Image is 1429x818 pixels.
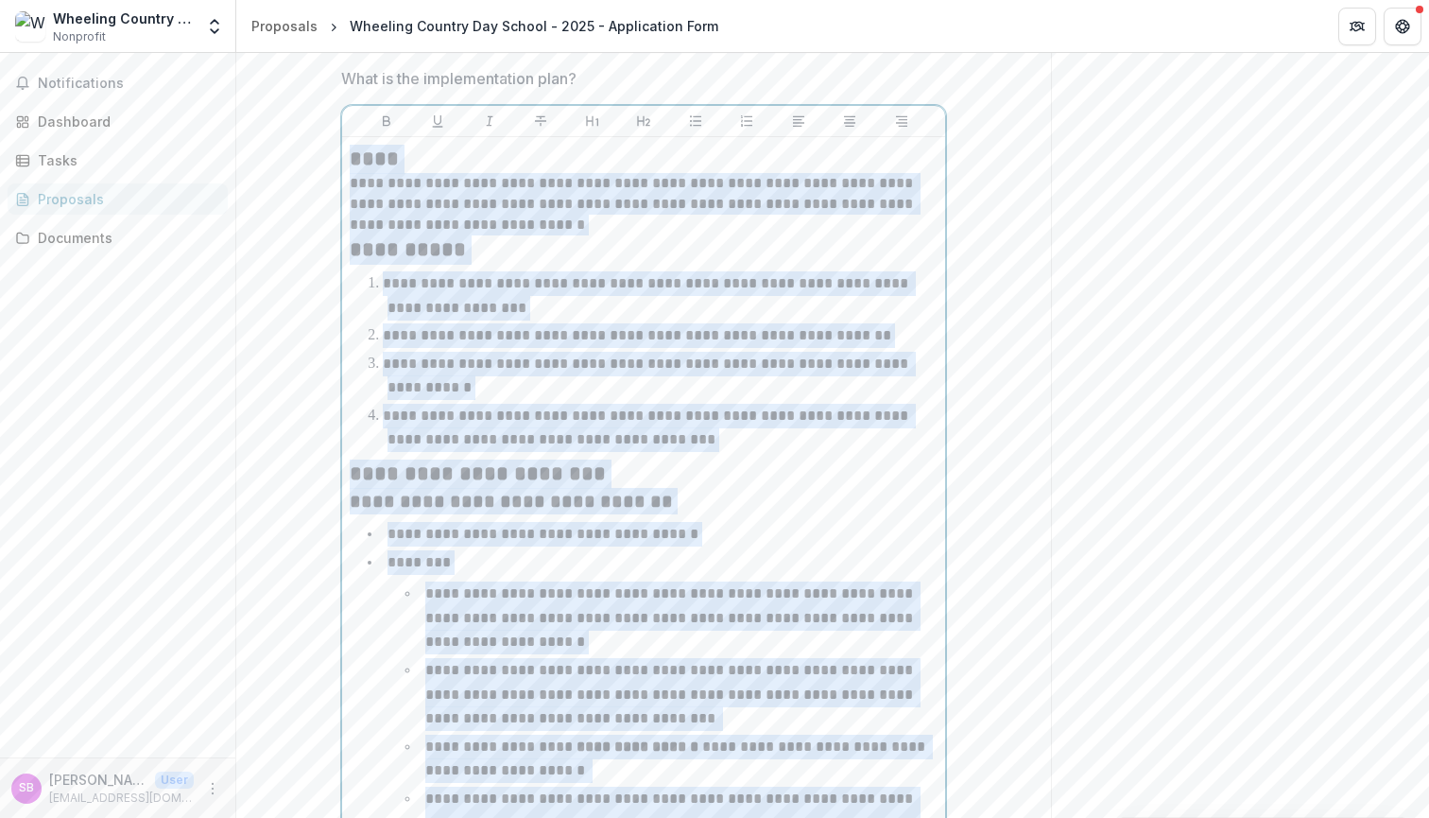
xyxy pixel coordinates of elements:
[581,110,604,132] button: Heading 1
[8,106,228,137] a: Dashboard
[53,9,194,28] div: Wheeling Country Day School
[341,67,577,90] p: What is the implementation plan?
[529,110,552,132] button: Strike
[49,770,147,790] p: [PERSON_NAME]
[38,76,220,92] span: Notifications
[38,112,213,131] div: Dashboard
[375,110,398,132] button: Bold
[201,777,224,800] button: More
[201,8,228,45] button: Open entity switcher
[38,189,213,209] div: Proposals
[19,782,34,794] div: Sydney Burkle
[251,16,318,36] div: Proposals
[15,11,45,42] img: Wheeling Country Day School
[8,68,228,98] button: Notifications
[155,772,194,789] p: User
[787,110,810,132] button: Align Left
[38,228,213,248] div: Documents
[838,110,861,132] button: Align Center
[350,16,718,36] div: Wheeling Country Day School - 2025 - Application Form
[1338,8,1376,45] button: Partners
[8,183,228,215] a: Proposals
[890,110,913,132] button: Align Right
[478,110,501,132] button: Italicize
[49,790,194,807] p: [EMAIL_ADDRESS][DOMAIN_NAME]
[244,12,726,40] nav: breadcrumb
[38,150,213,170] div: Tasks
[8,222,228,253] a: Documents
[53,28,106,45] span: Nonprofit
[426,110,449,132] button: Underline
[8,145,228,176] a: Tasks
[684,110,707,132] button: Bullet List
[244,12,325,40] a: Proposals
[735,110,758,132] button: Ordered List
[632,110,655,132] button: Heading 2
[1384,8,1421,45] button: Get Help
